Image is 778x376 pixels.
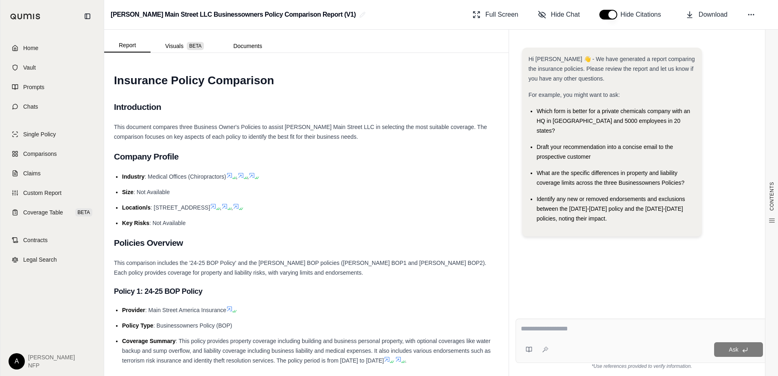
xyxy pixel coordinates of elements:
span: Hide Chat [551,10,580,20]
a: Contracts [5,231,99,249]
span: Custom Report [23,189,61,197]
span: : This policy provides property coverage including building and business personal property, with ... [122,338,491,364]
h2: Policies Overview [114,234,499,251]
span: Legal Search [23,256,57,264]
span: Coverage Table [23,208,63,216]
span: Ask [729,346,738,353]
span: Single Policy [23,130,56,138]
h1: Insurance Policy Comparison [114,69,499,92]
span: Claims [23,169,41,177]
span: , [231,204,233,211]
span: Comparisons [23,150,57,158]
button: Report [104,39,151,52]
a: Chats [5,98,99,116]
a: Coverage TableBETA [5,203,99,221]
span: : Businessowners Policy (BOP) [153,322,232,329]
span: Home [23,44,38,52]
button: Visuals [151,39,219,52]
span: What are the specific differences in property and liability coverage limits across the three Busi... [537,170,684,186]
a: Custom Report [5,184,99,202]
span: CONTENTS [769,182,775,211]
button: Ask [714,342,763,357]
span: Policy Type [122,322,153,329]
img: Qumis Logo [10,13,41,20]
span: Industry [122,173,144,180]
span: BETA [187,42,204,50]
span: , [220,204,221,211]
span: Which form is better for a private chemicals company with an HQ in [GEOGRAPHIC_DATA] and 5000 emp... [537,108,690,134]
span: This document compares three Business Owner's Policies to assist [PERSON_NAME] Main Street LLC in... [114,124,487,140]
a: Single Policy [5,125,99,143]
span: For example, you might want to ask: [529,92,620,98]
span: Coverage Summary [122,338,176,344]
span: This comparison includes the '24-25 BOP Policy' and the [PERSON_NAME] BOP policies ([PERSON_NAME]... [114,260,486,276]
div: *Use references provided to verify information. [516,363,768,369]
span: Size [122,189,133,195]
span: Vault [23,63,36,72]
button: Documents [219,39,277,52]
span: Key Risks [122,220,149,226]
h2: [PERSON_NAME] Main Street LLC Businessowners Policy Comparison Report (V1) [111,7,356,22]
h3: Policy 1: 24-25 BOP Policy [114,284,499,299]
div: A [9,353,25,369]
span: Hi [PERSON_NAME] 👋 - We have generated a report comparing the insurance policies. Please review t... [529,56,695,82]
a: Home [5,39,99,57]
h2: Introduction [114,98,499,116]
span: Chats [23,103,38,111]
span: : Main Street America Insurance [145,307,226,313]
span: : Not Available [149,220,186,226]
a: Claims [5,164,99,182]
span: , [247,173,249,180]
span: Draft your recommendation into a concise email to the prospective customer [537,144,673,160]
span: : Not Available [133,189,170,195]
span: Identify any new or removed endorsements and exclusions between the [DATE]-[DATE] policy and the ... [537,196,685,222]
span: , [236,173,238,180]
button: Full Screen [469,7,522,23]
a: Legal Search [5,251,99,269]
span: . [405,357,406,364]
span: Provider [122,307,145,313]
button: Collapse sidebar [81,10,94,23]
span: Location/s [122,204,151,211]
span: : [STREET_ADDRESS] [151,204,210,211]
button: Hide Chat [535,7,583,23]
a: Vault [5,59,99,77]
span: Hide Citations [621,10,666,20]
span: [PERSON_NAME] [28,353,75,361]
span: NFP [28,361,75,369]
span: Download [699,10,728,20]
span: Contracts [23,236,48,244]
span: BETA [75,208,92,216]
span: Prompts [23,83,44,91]
h2: Company Profile [114,148,499,165]
span: : Medical Offices (Chiropractors) [144,173,226,180]
a: Comparisons [5,145,99,163]
span: Full Screen [485,10,518,20]
button: Download [682,7,731,23]
a: Prompts [5,78,99,96]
